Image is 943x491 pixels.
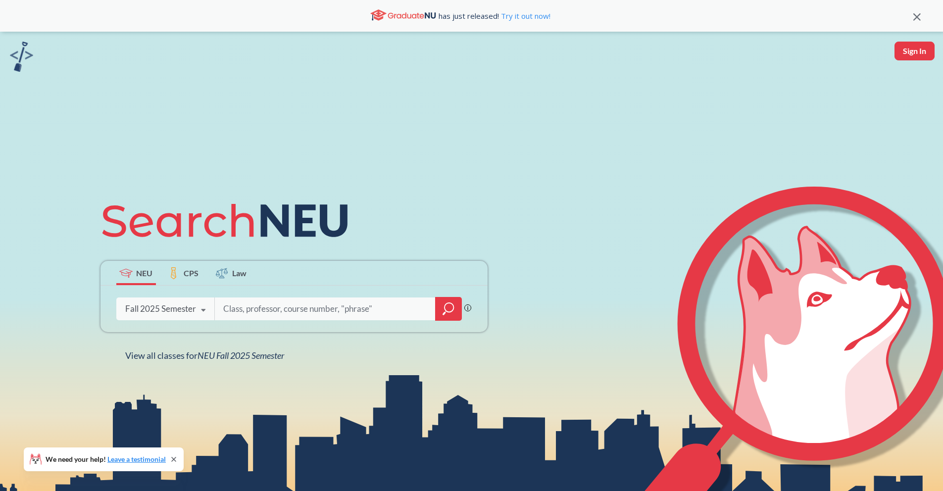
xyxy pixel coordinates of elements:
[136,267,152,279] span: NEU
[184,267,199,279] span: CPS
[198,350,284,361] span: NEU Fall 2025 Semester
[222,298,428,319] input: Class, professor, course number, "phrase"
[439,10,550,21] span: has just released!
[46,456,166,463] span: We need your help!
[499,11,550,21] a: Try it out now!
[125,303,196,314] div: Fall 2025 Semester
[232,267,247,279] span: Law
[125,350,284,361] span: View all classes for
[10,42,33,72] img: sandbox logo
[107,455,166,463] a: Leave a testimonial
[443,302,454,316] svg: magnifying glass
[894,42,935,60] button: Sign In
[435,297,462,321] div: magnifying glass
[10,42,33,75] a: sandbox logo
